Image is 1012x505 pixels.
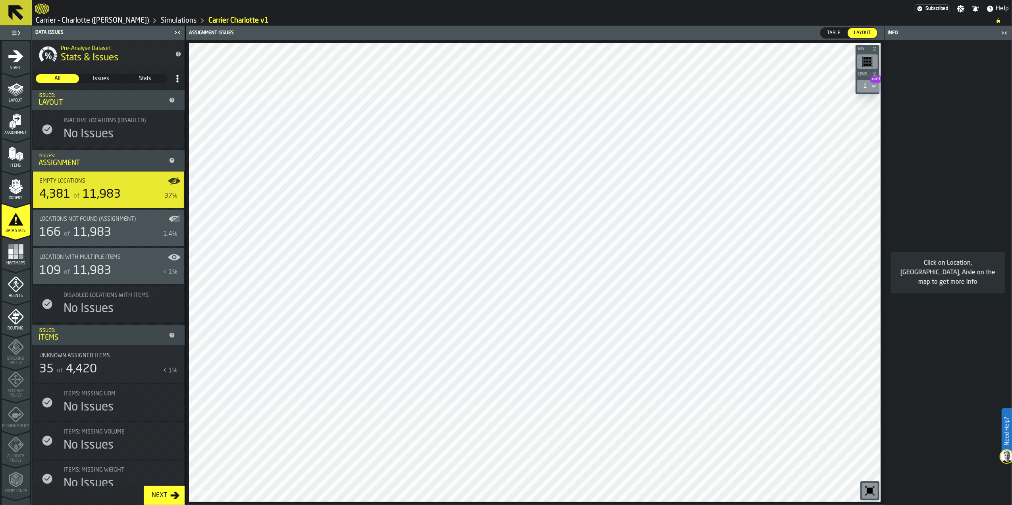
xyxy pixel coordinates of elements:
div: Issues: [39,153,166,159]
li: menu Items [2,139,30,170]
span: Items: Missing Weight [64,467,124,473]
label: button-switch-multi-All [35,74,79,83]
a: link-to-/wh/i/e074fb63-00ea-4531-a7c9-ea0a191b3e4f/simulations/59be2d21-1d71-4b70-89a1-c25a5917033d [208,16,269,25]
label: button-switch-multi-Issues [79,74,123,83]
li: menu Assignment [2,106,30,138]
header: Info [885,26,1012,40]
label: button-toggle-Close me [172,28,183,37]
div: No Issues [64,476,114,491]
div: title-Stats & Issues [32,40,185,68]
span: Agents [2,294,30,298]
span: Subscribed [925,6,948,12]
li: menu Compliance [2,464,30,496]
span: Empty locations [39,178,85,184]
h2: Sub Title [61,44,169,52]
span: Heatmaps [2,261,30,266]
span: Routing [2,326,30,331]
div: thumb [848,28,877,38]
button: button- [856,70,879,78]
div: No Issues [64,302,114,316]
div: Menu Subscription [915,4,950,13]
span: Inactive Locations (Disabled) [64,118,146,124]
span: 11,983 [73,265,111,277]
li: menu Heatmaps [2,236,30,268]
span: Level [856,72,871,77]
span: Assignment [2,131,30,135]
span: Layout [2,98,30,103]
div: Data Issues [34,30,172,35]
svg: Reset zoom and position [864,484,876,497]
div: thumb [821,28,847,38]
span: of [57,368,63,374]
div: stat-Location with multiple Items [33,248,184,284]
div: Title [64,118,168,124]
span: Allocate Policy [2,454,30,463]
div: stat-Locations not found (Assignment) [33,210,184,246]
span: Location with multiple Items [39,254,121,260]
div: Layout [39,98,166,107]
div: Click on Location, [GEOGRAPHIC_DATA], Aisle on the map to get more info [897,258,999,287]
div: Title [39,254,168,260]
div: Title [64,429,168,435]
span: Start [2,66,30,70]
span: 11,983 [83,189,121,200]
div: button-toolbar-undefined [860,481,879,500]
div: No Issues [64,400,114,414]
div: Title [39,254,177,260]
div: stat-Inactive Locations (Disabled) [33,111,184,148]
div: 4,381 [39,187,70,202]
a: link-to-/wh/i/e074fb63-00ea-4531-a7c9-ea0a191b3e4f [36,16,149,25]
div: stat-Items: Missing UOM [33,384,184,421]
div: Title [39,178,177,184]
span: of [64,231,70,237]
div: Title [39,178,168,184]
span: Picking Policy [2,424,30,428]
div: Assignment issues [187,30,536,36]
li: menu Allocate Policy [2,432,30,463]
span: 4,420 [66,363,97,375]
span: Storage Policy [2,389,30,398]
div: No Issues [64,438,114,453]
span: Items [2,164,30,168]
button: button-Next [144,486,185,505]
div: Title [39,353,168,359]
div: DropdownMenuValue-1 [864,83,867,89]
li: menu Data Stats [2,204,30,235]
span: Compliance [2,489,30,493]
span: Table [824,29,844,37]
a: logo-header [35,2,49,16]
span: All [36,75,79,83]
label: button-toggle-Notifications [968,5,983,13]
span: 11,983 [73,227,111,239]
div: Title [64,118,177,124]
div: Issues: [39,93,166,98]
li: menu Stacking Policy [2,334,30,366]
label: button-toggle-Settings [954,5,968,13]
span: Help [996,4,1009,13]
li: menu Routing [2,301,30,333]
div: Next [148,491,170,500]
div: < 1% [163,268,177,277]
div: Title [64,467,177,473]
button: button- [856,45,879,53]
label: button-toggle-Show on Map [168,210,181,226]
label: Need Help? [1002,409,1011,453]
div: thumb [36,74,79,83]
div: stat-Items: Missing Weight [33,461,184,497]
div: stat-Unknown assigned items [33,346,184,383]
span: Stats & Issues [61,52,118,64]
span: Orders [2,196,30,200]
div: 166 [39,226,61,240]
div: Title [64,391,168,397]
div: 109 [39,264,61,278]
span: Locations not found (Assignment) [39,216,136,222]
div: Title [64,391,177,397]
li: menu Picking Policy [2,399,30,431]
span: Items: Missing Volume [64,429,125,435]
span: Disabled locations with Items [64,292,149,299]
li: menu Layout [2,73,30,105]
span: Issues [80,75,123,83]
header: Assignment issues [186,26,884,40]
div: Title [64,467,168,473]
span: Data Stats [2,229,30,233]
